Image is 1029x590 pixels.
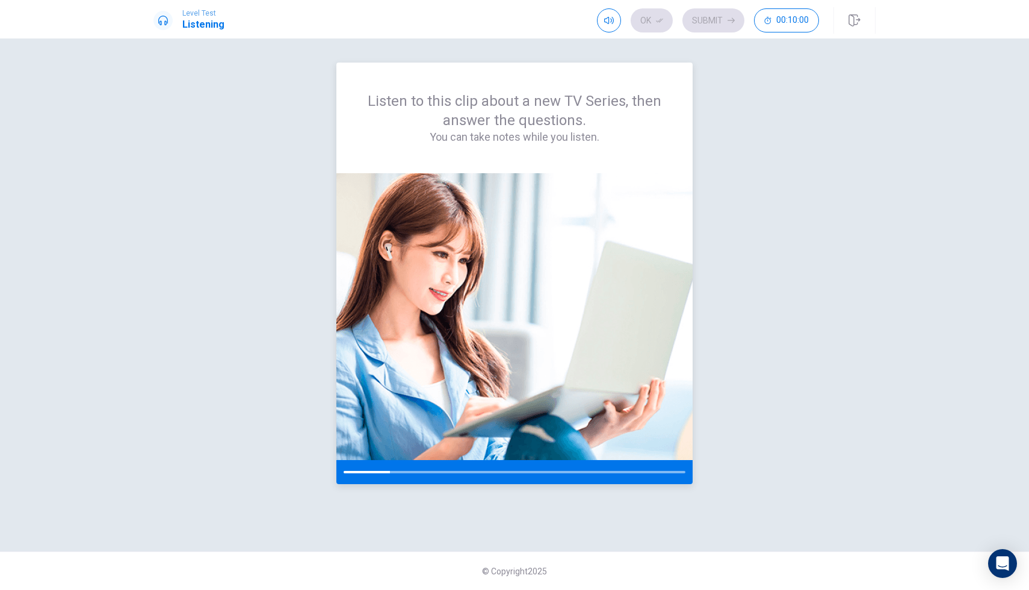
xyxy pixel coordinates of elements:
[776,16,809,25] span: 00:10:00
[754,8,819,32] button: 00:10:00
[365,91,664,144] div: Listen to this clip about a new TV Series, then answer the questions.
[988,549,1017,578] div: Open Intercom Messenger
[182,9,224,17] span: Level Test
[482,567,547,576] span: © Copyright 2025
[182,17,224,32] h1: Listening
[336,173,693,460] img: passage image
[365,130,664,144] h4: You can take notes while you listen.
